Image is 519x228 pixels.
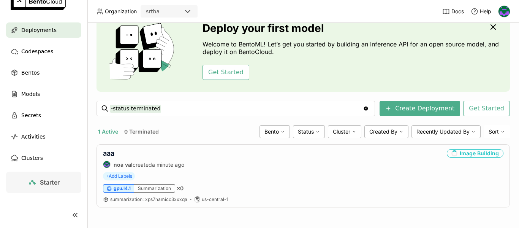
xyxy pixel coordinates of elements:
a: Models [6,86,81,102]
p: Welcome to BentoML! Let’s get you started by building an Inference API for an open source model, ... [203,40,503,56]
span: Created By [369,128,397,135]
span: gpu.l4.1 [114,185,131,191]
a: Clusters [6,150,81,166]
img: cover onboarding [103,22,184,80]
span: Bentos [21,68,40,77]
span: Organization [105,8,137,15]
span: Bento [264,128,279,135]
h3: Deploy your first model [203,22,503,34]
div: Sort [484,125,510,138]
div: Created By [364,125,408,138]
a: Secrets [6,108,81,123]
a: Codespaces [6,44,81,59]
span: Models [21,89,40,99]
span: × 0 [177,185,184,192]
a: Bentos [6,65,81,80]
input: Search [110,102,363,115]
i: loading [450,149,459,158]
span: Codespaces [21,47,53,56]
span: +Add Labels [103,172,135,180]
span: Secrets [21,111,41,120]
button: Get Started [463,101,510,116]
span: summarization xps7hamicc3xxxqa [110,196,187,202]
span: : [143,196,144,202]
button: Get Started [203,65,249,80]
a: Docs [442,8,464,15]
button: 0 Terminated [123,127,160,137]
a: Starter [6,172,81,193]
img: noa val [498,6,510,17]
div: Recently Updated By [411,125,481,138]
span: Clusters [21,153,43,163]
a: aaa [103,149,114,157]
span: Deployments [21,26,57,35]
a: summarization:xps7hamicc3xxxqa [110,196,187,202]
img: noa val [103,161,110,168]
div: Image Building [447,149,503,158]
span: us-central-1 [202,196,228,202]
div: Cluster [328,125,361,138]
a: Deployments [6,22,81,38]
input: Selected srtha. [160,8,161,16]
span: Recently Updated By [416,128,470,135]
button: Create Deployment [380,101,460,116]
span: Status [298,128,314,135]
span: Sort [489,128,499,135]
span: a minute ago [152,161,184,168]
div: Summarization [134,184,175,193]
span: Cluster [333,128,350,135]
div: Help [471,8,491,15]
a: Activities [6,129,81,144]
span: Starter [40,179,60,186]
span: Help [480,8,491,15]
strong: noa val [114,161,133,168]
svg: Clear value [363,105,369,112]
div: created [103,161,184,168]
span: Docs [451,8,464,15]
div: srtha [146,8,160,15]
div: Bento [259,125,290,138]
span: Activities [21,132,46,141]
div: Status [293,125,325,138]
button: 1 Active [97,127,120,137]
